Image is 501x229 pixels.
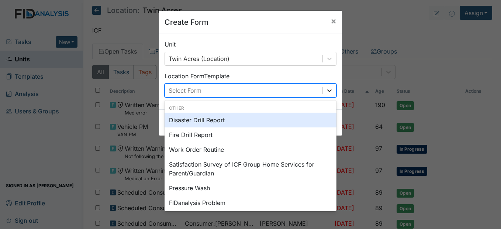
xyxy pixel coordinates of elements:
[165,142,336,157] div: Work Order Routine
[165,181,336,195] div: Pressure Wash
[165,195,336,210] div: FIDanalysis Problem
[325,11,342,31] button: Close
[165,40,176,49] label: Unit
[169,86,201,95] div: Select Form
[165,157,336,181] div: Satisfaction Survey of ICF Group Home Services for Parent/Guardian
[169,54,229,63] div: Twin Acres (Location)
[165,72,229,81] label: Location Form Template
[165,210,336,225] div: HVAC PM
[165,127,336,142] div: Fire Drill Report
[165,105,336,112] div: Other
[165,17,208,28] h5: Create Form
[331,16,336,26] span: ×
[165,113,336,127] div: Disaster Drill Report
